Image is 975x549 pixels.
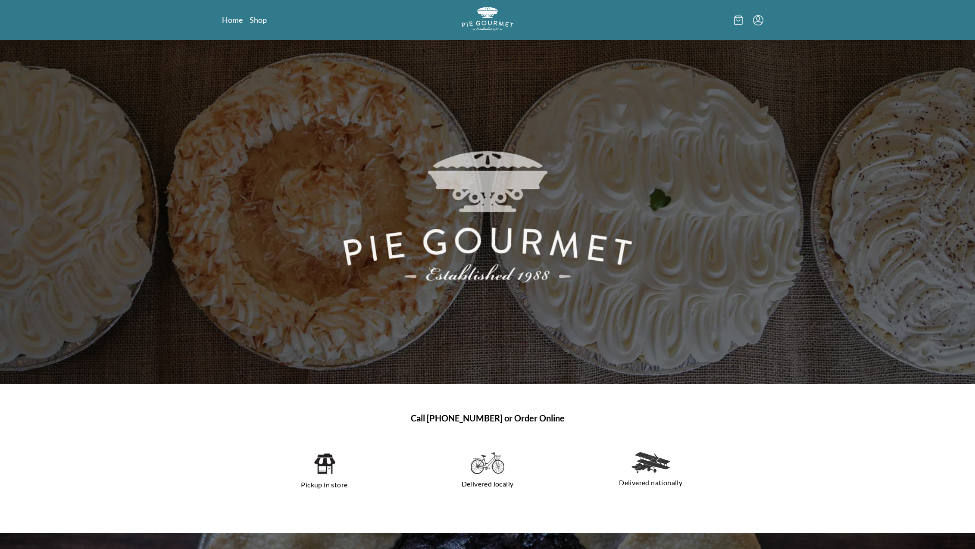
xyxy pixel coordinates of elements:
[753,15,763,25] button: Menu
[250,15,267,25] a: Shop
[232,412,743,424] h1: Call [PHONE_NUMBER] or Order Online
[462,7,513,33] a: Logo
[631,452,670,473] img: delivered nationally
[313,452,335,475] img: pickup in store
[253,478,396,492] p: Pickup in store
[471,452,504,474] img: delivered locally
[462,7,513,31] img: logo
[579,476,722,490] p: Delivered nationally
[416,477,559,491] p: Delivered locally
[222,15,243,25] a: Home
